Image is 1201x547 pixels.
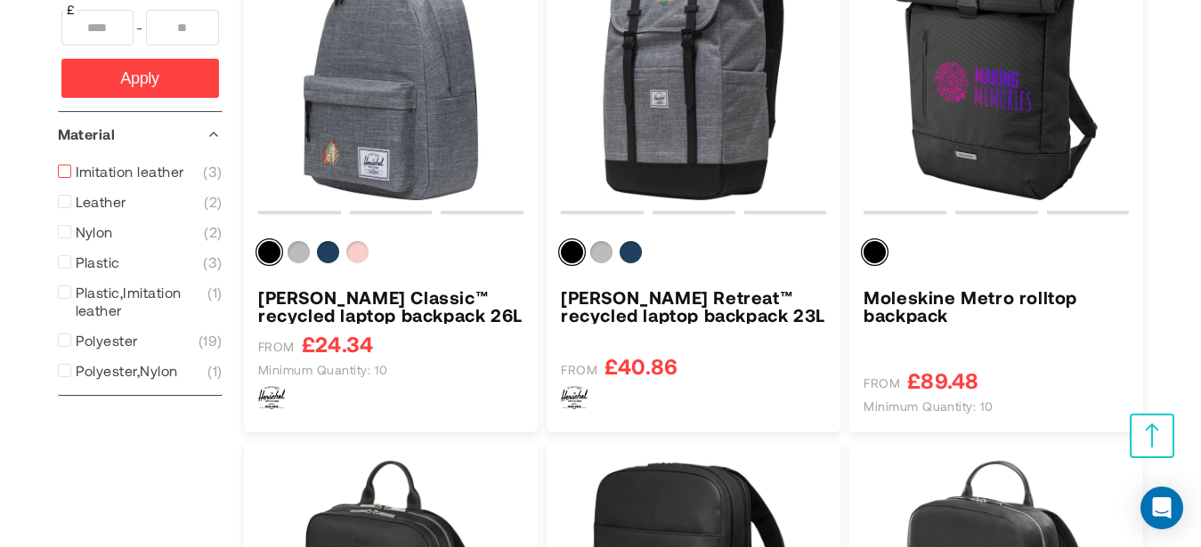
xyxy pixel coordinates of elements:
div: Heather grey [590,241,613,263]
span: 2 [204,193,222,211]
a: Polyester 19 [58,332,223,350]
div: Colour [864,241,1129,270]
img: Herschel [258,386,285,409]
span: FROM [561,362,597,378]
span: Minimum quantity: 10 [864,398,994,414]
div: Navy [620,241,642,263]
span: Nylon [76,223,113,241]
div: Heather grey [288,241,310,263]
span: Polyester [76,332,138,350]
div: Material [58,112,223,157]
h3: [PERSON_NAME] Retreat™ recycled laptop backpack 23L [561,288,826,324]
input: To [146,10,219,45]
div: Navy [317,241,339,263]
span: FROM [258,339,295,355]
div: Solid black [258,241,280,263]
span: Plastic,Imitation leather [76,284,208,319]
div: Solid black [864,241,886,263]
a: Herschel Classic™ recycled laptop backpack 26L [258,288,523,324]
a: Nylon 2 [58,223,223,241]
a: Polyester,Nylon 1 [58,362,223,380]
div: Colour [561,241,826,270]
div: Colour [258,241,523,270]
span: 1 [207,362,222,380]
span: £24.34 [302,333,373,355]
div: Solid black [561,241,583,263]
span: Polyester,Nylon [76,362,178,380]
div: Rose gold [346,241,369,263]
span: Imitation leather [76,163,184,181]
span: £40.86 [605,355,678,377]
span: £ [65,1,77,19]
a: Plastic,Imitation leather 1 [58,284,223,319]
a: Herschel Retreat™ recycled laptop backpack 23L [561,288,826,324]
span: 1 [207,284,222,319]
a: Plastic 3 [58,253,223,271]
span: 3 [203,253,222,271]
span: Minimum quantity: 10 [258,362,388,378]
input: From [61,10,134,45]
a: Leather 2 [58,193,223,211]
span: Plastic [76,253,120,271]
button: Apply [61,59,219,98]
div: Open Intercom Messenger [1140,487,1183,529]
span: 19 [199,332,223,350]
img: Herschel [561,386,588,409]
span: £89.48 [907,369,978,391]
h3: [PERSON_NAME] Classic™ recycled laptop backpack 26L [258,288,523,324]
span: - [134,10,146,45]
span: FROM [864,375,900,391]
a: Moleskine Metro rolltop backpack [864,288,1129,324]
span: 2 [204,223,222,241]
span: 3 [203,163,222,181]
span: Leather [76,193,126,211]
a: Imitation leather 3 [58,163,223,181]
